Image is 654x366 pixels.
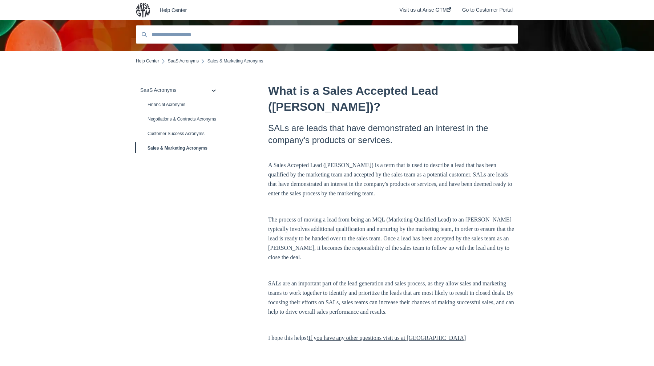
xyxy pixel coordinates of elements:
div: SaaS Acronyms [140,87,211,93]
a: Customer Success Acronyms [136,126,223,141]
a: If you have any other questions visit us at [GEOGRAPHIC_DATA] [308,335,466,341]
img: company logo [136,3,150,17]
span: Sales & Marketing Acronyms [207,58,263,64]
a: SaaS Acronyms [168,58,199,64]
a: Help Center [136,58,159,64]
p: The process of moving a lead from being an MQL (Marketing Qualified Lead) to an [PERSON_NAME] typ... [268,215,518,262]
p: I hope this helps! [268,333,518,343]
a: Negotiations & Contracts Acronyms [136,112,223,126]
a: Help Center [160,7,378,13]
h2: SALs are leads that have demonstrated an interest in the company's products or services. [268,122,518,146]
p: A Sales Accepted Lead ([PERSON_NAME]) is a term that is used to describe a lead that has been qua... [268,160,518,198]
a: SaaS Acronyms [136,83,223,97]
span: What is a Sales Accepted Lead ([PERSON_NAME])? [268,84,438,113]
a: Financial Acronyms [136,97,223,112]
p: SALs are an important part of the lead generation and sales process, as they allow sales and mark... [268,279,518,317]
a: Sales & Marketing Acronyms [136,141,223,155]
